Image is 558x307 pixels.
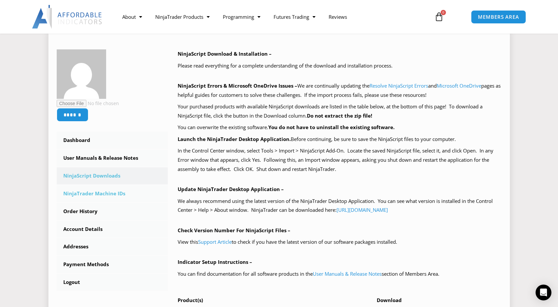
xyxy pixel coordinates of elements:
[116,9,427,24] nav: Menu
[178,50,272,57] b: NinjaScript Download & Installation –
[57,221,168,238] a: Account Details
[478,14,519,19] span: MEMBERS AREA
[178,102,502,121] p: Your purchased products with available NinjaScript downloads are listed in the table below, at th...
[198,238,232,245] a: Support Article
[178,123,502,132] p: You can overwrite the existing software.
[313,270,382,277] a: User Manuals & Release Notes
[57,256,168,273] a: Payment Methods
[57,203,168,220] a: Order History
[307,112,372,119] b: Do not extract the zip file!
[57,132,168,291] nav: Account pages
[116,9,149,24] a: About
[178,259,252,265] b: Indicator Setup Instructions –
[268,124,395,130] b: You do not have to uninstall the existing software.
[178,269,502,279] p: You can find documentation for all software products in the section of Members Area.
[178,135,502,144] p: Before continuing, be sure to save the NinjaScript files to your computer.
[178,197,502,215] p: We always recommend using the latest version of the NinjaTrader Desktop Application. You can see ...
[178,186,284,192] b: Update NinjaTrader Desktop Application –
[57,274,168,291] a: Logout
[369,82,428,89] a: Resolve NinjaScript Errors
[471,10,526,24] a: MEMBERS AREA
[178,237,502,247] p: View this to check if you have the latest version of our software packages installed.
[322,9,354,24] a: Reviews
[178,61,502,70] p: Please read everything for a complete understanding of the download and installation process.
[178,81,502,100] p: We are continually updating the and pages as helpful guides for customers to solve these challeng...
[57,132,168,149] a: Dashboard
[178,297,203,303] span: Product(s)
[57,238,168,255] a: Addresses
[57,150,168,167] a: User Manuals & Release Notes
[437,82,481,89] a: Microsoft OneDrive
[377,297,402,303] span: Download
[149,9,216,24] a: NinjaTrader Products
[57,167,168,184] a: NinjaScript Downloads
[57,49,106,99] img: 55c308d06d695cf48f23c8b567eb9176d3bdda9634174f528424b37c02677109
[178,82,297,89] b: NinjaScript Errors & Microsoft OneDrive Issues –
[178,146,502,174] p: In the Control Center window, select Tools > Import > NinjaScript Add-On. Locate the saved NinjaS...
[337,207,388,213] a: [URL][DOMAIN_NAME]
[178,136,291,142] b: Launch the NinjaTrader Desktop Application.
[267,9,322,24] a: Futures Trading
[441,10,446,15] span: 0
[216,9,267,24] a: Programming
[536,285,551,300] div: Open Intercom Messenger
[32,5,103,29] img: LogoAI | Affordable Indicators – NinjaTrader
[425,7,454,26] a: 0
[57,185,168,202] a: NinjaTrader Machine IDs
[178,227,290,234] b: Check Version Number For NinjaScript Files –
